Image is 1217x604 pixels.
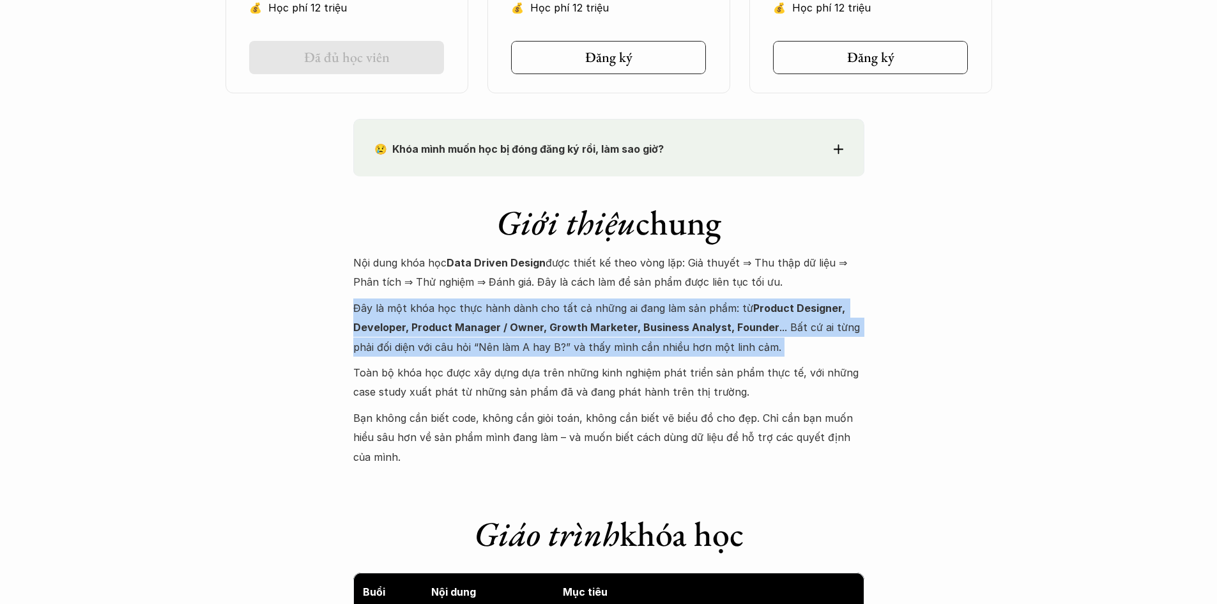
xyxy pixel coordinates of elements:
[447,256,546,269] strong: Data Driven Design
[511,41,706,74] a: Đăng ký
[374,143,664,155] strong: 😢 Khóa mình muốn học bị đóng đăng ký rồi, làm sao giờ?
[353,408,864,467] p: Bạn không cần biết code, không cần giỏi toán, không cần biết vẽ biểu đồ cho đẹp. Chỉ cần bạn muốn...
[353,513,864,555] h1: khóa học
[353,253,864,292] p: Nội dung khóa học được thiết kế theo vòng lặp: Giả thuyết ⇒ Thu thập dữ liệu ⇒ Phân tích ⇒ Thử ng...
[847,49,894,66] h5: Đăng ký
[304,49,390,66] h5: Đã đủ học viên
[563,585,608,598] strong: Mục tiêu
[585,49,632,66] h5: Đăng ký
[353,363,864,402] p: Toàn bộ khóa học được xây dựng dựa trên những kinh nghiệm phát triển sản phẩm thực tế, với những ...
[496,200,636,245] em: Giới thiệu
[773,41,968,74] a: Đăng ký
[353,202,864,244] h1: chung
[353,298,864,357] p: Đây là một khóa học thực hành dành cho tất cả những ai đang làm sản phẩm: từ ... Bất cứ ai từng p...
[431,585,476,598] strong: Nội dung
[474,511,620,556] em: Giáo trình
[363,585,385,598] strong: Buổi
